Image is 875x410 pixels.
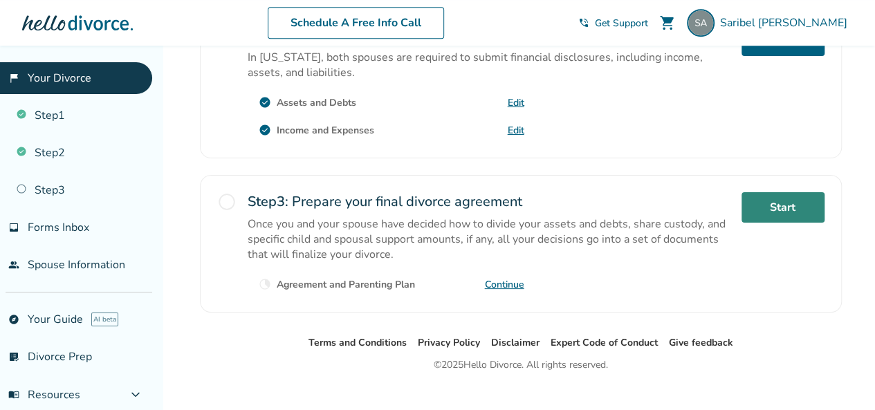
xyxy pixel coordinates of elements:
span: menu_book [8,389,19,400]
span: AI beta [91,313,118,326]
span: list_alt_check [8,351,19,362]
span: Forms Inbox [28,220,89,235]
span: check_circle [259,96,271,109]
li: Give feedback [669,335,733,351]
a: Schedule A Free Info Call [268,7,444,39]
span: inbox [8,222,19,233]
a: Edit [508,96,524,109]
span: Saribel [PERSON_NAME] [720,15,853,30]
span: shopping_cart [659,15,676,31]
div: © 2025 Hello Divorce. All rights reserved. [434,357,608,373]
span: radio_button_unchecked [217,192,237,212]
span: people [8,259,19,270]
div: In [US_STATE], both spouses are required to submit financial disclosures, including income, asset... [248,50,730,80]
a: Privacy Policy [418,336,480,349]
span: Resources [8,387,80,402]
span: expand_more [127,386,144,403]
span: Get Support [595,17,648,30]
a: Continue [485,278,524,291]
a: Expert Code of Conduct [551,336,658,349]
span: explore [8,314,19,325]
div: Income and Expenses [277,124,374,137]
span: flag_2 [8,73,19,84]
div: Agreement and Parenting Plan [277,278,415,291]
a: Edit [508,124,524,137]
div: Once you and your spouse have decided how to divide your assets and debts, share custody, and spe... [248,216,730,262]
a: phone_in_talkGet Support [578,17,648,30]
span: check_circle [259,124,271,136]
a: Start [742,192,825,223]
div: Assets and Debts [277,96,356,109]
img: saribelaguirre777@gmail.com [687,9,715,37]
span: phone_in_talk [578,17,589,28]
h2: Prepare your final divorce agreement [248,192,730,211]
strong: Step 3 : [248,192,288,211]
a: Terms and Conditions [308,336,407,349]
span: clock_loader_40 [259,278,271,290]
li: Disclaimer [491,335,540,351]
